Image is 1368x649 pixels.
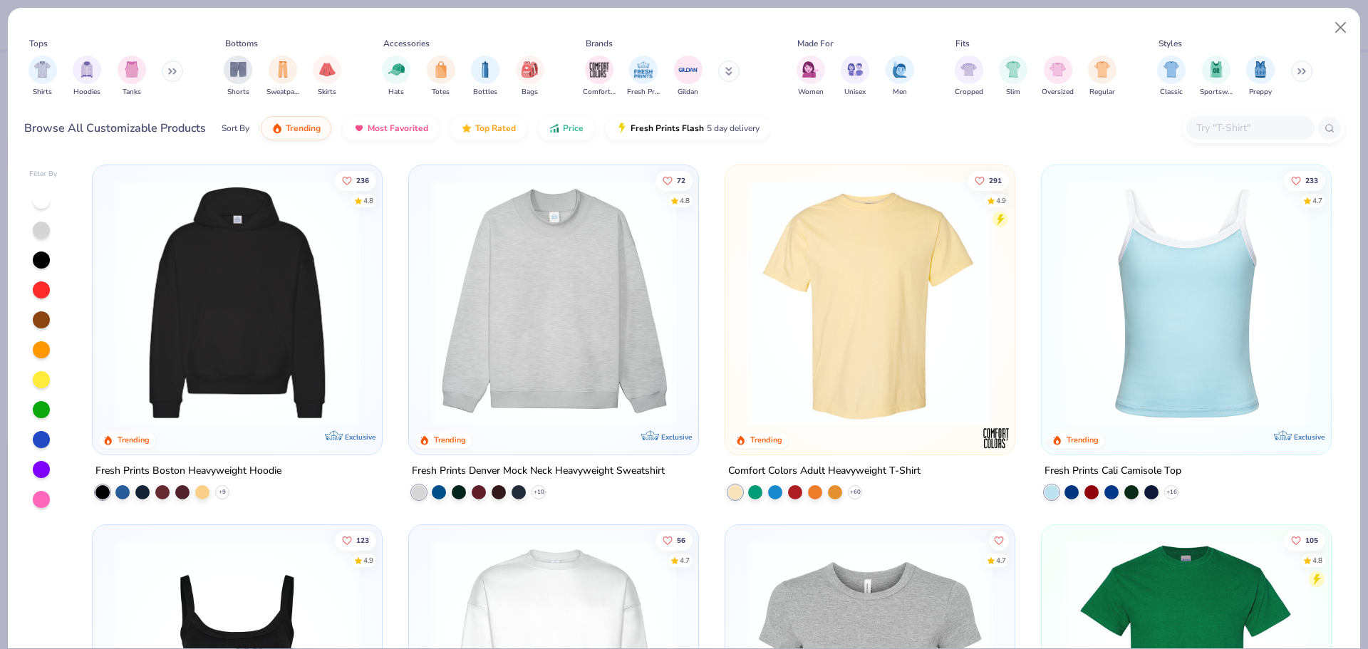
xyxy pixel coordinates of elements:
button: filter button [516,56,544,98]
span: Tanks [123,87,141,98]
span: Trending [286,123,321,134]
button: filter button [28,56,57,98]
img: Regular Image [1094,61,1111,78]
img: Women Image [802,61,819,78]
span: Price [563,123,584,134]
button: Like [989,530,1009,550]
div: filter for Classic [1157,56,1186,98]
img: Men Image [892,61,908,78]
img: Shorts Image [230,61,247,78]
img: Bags Image [522,61,537,78]
button: filter button [427,56,455,98]
span: 123 [357,536,370,544]
button: Most Favorited [343,116,439,140]
img: Fresh Prints Image [633,59,654,81]
span: 236 [357,177,370,184]
span: Sweatpants [266,87,299,98]
div: Fits [955,37,970,50]
span: Preppy [1249,87,1272,98]
div: 4.7 [1312,195,1322,206]
div: Filter By [29,169,58,180]
div: filter for Bottles [471,56,499,98]
button: Top Rated [450,116,527,140]
img: Tanks Image [124,61,140,78]
span: + 10 [534,488,544,497]
button: filter button [313,56,341,98]
button: filter button [1088,56,1116,98]
button: filter button [224,56,252,98]
button: filter button [674,56,703,98]
span: Gildan [678,87,698,98]
div: 4.8 [1312,555,1322,566]
div: filter for Unisex [841,56,869,98]
div: filter for Slim [999,56,1027,98]
button: Close [1327,14,1354,41]
div: filter for Hats [382,56,410,98]
button: filter button [1200,56,1233,98]
div: Fresh Prints Boston Heavyweight Hoodie [95,462,281,480]
div: Styles [1159,37,1182,50]
span: Top Rated [475,123,516,134]
div: Accessories [383,37,430,50]
button: filter button [955,56,983,98]
div: filter for Tanks [118,56,146,98]
span: Most Favorited [368,123,428,134]
button: filter button [382,56,410,98]
div: filter for Sweatpants [266,56,299,98]
button: Like [655,530,693,550]
img: flash.gif [616,123,628,134]
span: Exclusive [661,432,692,442]
div: filter for Men [886,56,914,98]
div: filter for Totes [427,56,455,98]
div: 4.7 [680,555,690,566]
button: Like [655,170,693,190]
div: 4.9 [364,555,374,566]
img: Comfort Colors logo [982,424,1010,452]
button: Like [1284,170,1325,190]
div: filter for Regular [1088,56,1116,98]
img: TopRated.gif [461,123,472,134]
span: + 60 [849,488,860,497]
button: Trending [261,116,331,140]
span: + 9 [219,488,226,497]
button: Like [968,170,1009,190]
button: filter button [886,56,914,98]
img: most_fav.gif [353,123,365,134]
button: filter button [627,56,660,98]
div: filter for Bags [516,56,544,98]
input: Try "T-Shirt" [1195,120,1305,136]
span: Women [798,87,824,98]
button: filter button [266,56,299,98]
div: Browse All Customizable Products [24,120,206,137]
span: 72 [677,177,685,184]
img: Hats Image [388,61,405,78]
img: Classic Image [1164,61,1180,78]
img: e55d29c3-c55d-459c-bfd9-9b1c499ab3c6 [1000,180,1260,426]
img: Bottles Image [477,61,493,78]
img: Totes Image [433,61,449,78]
div: filter for Gildan [674,56,703,98]
img: a90f7c54-8796-4cb2-9d6e-4e9644cfe0fe [684,180,945,426]
img: Sweatpants Image [275,61,291,78]
span: Unisex [844,87,866,98]
span: Hats [388,87,404,98]
div: Sort By [222,122,249,135]
div: filter for Shorts [224,56,252,98]
div: Fresh Prints Denver Mock Neck Heavyweight Sweatshirt [412,462,665,480]
img: trending.gif [271,123,283,134]
span: Shirts [33,87,52,98]
span: Classic [1160,87,1183,98]
span: Skirts [318,87,336,98]
span: Fresh Prints [627,87,660,98]
span: Sportswear [1200,87,1233,98]
div: filter for Cropped [955,56,983,98]
div: filter for Shirts [28,56,57,98]
div: filter for Oversized [1042,56,1074,98]
span: Hoodies [73,87,100,98]
button: filter button [999,56,1027,98]
button: filter button [841,56,869,98]
div: Comfort Colors Adult Heavyweight T-Shirt [728,462,921,480]
img: Gildan Image [678,59,699,81]
div: 4.8 [364,195,374,206]
span: Men [893,87,907,98]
